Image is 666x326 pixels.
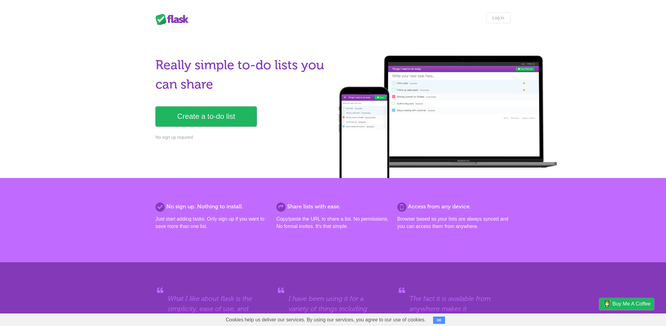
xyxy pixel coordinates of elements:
h2: Access from any device. [397,203,511,211]
a: Log in [486,12,511,23]
span: Buy me a coffee [612,298,651,309]
p: Copy/paste the URL to share a list. No permissions. No formal invites. It's that simple. [276,215,390,230]
h1: Really simple to-do lists you can share [155,55,329,94]
p: Just start adding tasks. Only sign up if you want to save more than one list. [155,215,269,230]
button: OK [433,317,445,324]
p: No sign up required [155,134,329,141]
a: Create a to-do list [155,106,257,127]
blockquote: The fact it is available from anywhere makes it extremely versatile. [410,294,498,324]
img: Buy me a coffee [603,298,611,309]
span: Cookies help us deliver our services. By using our services, you agree to our use of cookies. [219,314,432,326]
p: Browser based so your lists are always synced and you can access them from anywhere. [397,215,511,230]
a: Buy me a coffee [600,298,654,309]
h2: No sign up. Nothing to install. [155,203,269,211]
h2: Share lists with ease. [276,203,390,211]
div: Flask Lists [155,14,192,25]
